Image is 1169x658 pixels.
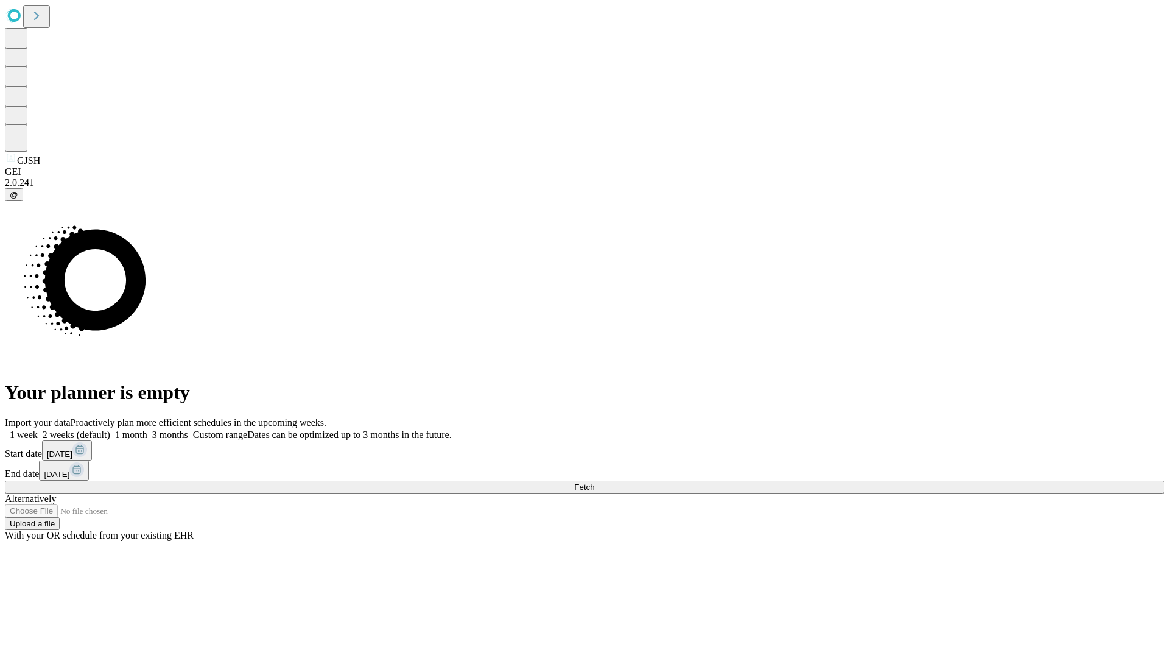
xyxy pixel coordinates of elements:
button: Fetch [5,481,1164,493]
div: Start date [5,440,1164,461]
div: 2.0.241 [5,177,1164,188]
span: Alternatively [5,493,56,504]
span: @ [10,190,18,199]
span: With your OR schedule from your existing EHR [5,530,194,540]
button: @ [5,188,23,201]
span: 1 week [10,430,38,440]
button: Upload a file [5,517,60,530]
span: Dates can be optimized up to 3 months in the future. [247,430,451,440]
button: [DATE] [42,440,92,461]
span: 3 months [152,430,188,440]
span: Custom range [193,430,247,440]
h1: Your planner is empty [5,381,1164,404]
span: GJSH [17,155,40,166]
span: Fetch [574,483,594,492]
span: Proactively plan more efficient schedules in the upcoming weeks. [71,417,326,428]
button: [DATE] [39,461,89,481]
span: 2 weeks (default) [43,430,110,440]
span: 1 month [115,430,147,440]
span: [DATE] [47,450,72,459]
div: GEI [5,166,1164,177]
span: [DATE] [44,470,69,479]
span: Import your data [5,417,71,428]
div: End date [5,461,1164,481]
